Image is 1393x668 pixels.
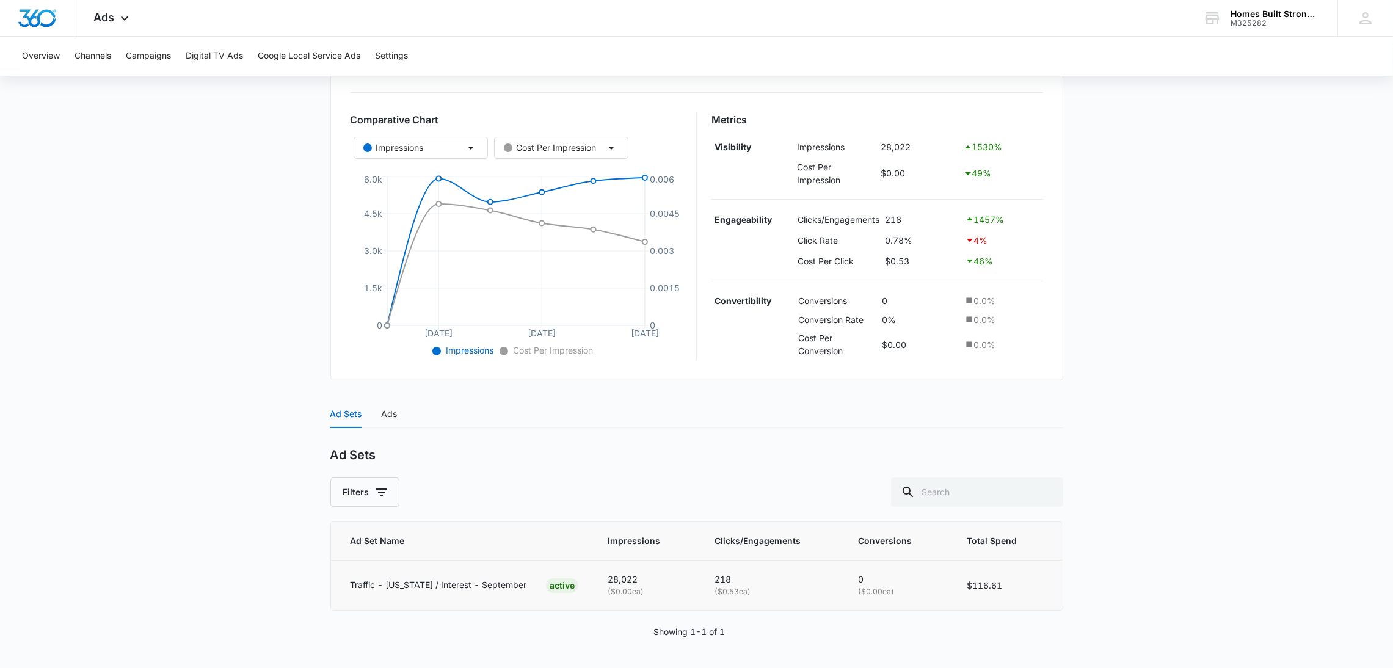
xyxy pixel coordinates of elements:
[631,328,659,338] tspan: [DATE]
[650,320,655,330] tspan: 0
[882,230,962,250] td: 0.78%
[1231,9,1320,19] div: account name
[794,137,878,158] td: Impressions
[126,37,171,76] button: Campaigns
[608,586,686,598] p: ( $0.00 ea)
[795,329,879,360] td: Cost Per Conversion
[186,37,243,76] button: Digital TV Ads
[715,214,772,225] strong: Engageability
[715,534,811,548] span: Clicks/Engagements
[879,310,961,329] td: 0%
[795,310,879,329] td: Conversion Rate
[351,578,527,592] p: Traffic - [US_STATE] / Interest - September
[330,407,362,421] div: Ad Sets
[882,250,962,271] td: $0.53
[715,296,771,306] strong: Convertibility
[528,328,556,338] tspan: [DATE]
[858,534,920,548] span: Conversions
[650,174,674,184] tspan: 0.006
[878,158,960,189] td: $0.00
[963,140,1040,154] div: 1530 %
[330,477,399,507] button: Filters
[93,11,114,24] span: Ads
[964,338,1040,351] div: 0.0 %
[879,291,961,310] td: 0
[511,345,593,355] span: Cost Per Impression
[650,208,680,219] tspan: 0.0045
[424,328,453,338] tspan: [DATE]
[375,37,408,76] button: Settings
[364,208,382,219] tspan: 4.5k
[377,320,382,330] tspan: 0
[443,345,493,355] span: Impressions
[964,313,1040,326] div: 0.0 %
[504,141,597,154] div: Cost Per Impression
[363,141,424,154] div: Impressions
[965,253,1040,268] div: 46 %
[715,142,751,152] strong: Visibility
[858,573,937,586] p: 0
[494,137,628,159] button: Cost Per Impression
[364,283,382,293] tspan: 1.5k
[1231,19,1320,27] div: account id
[715,573,829,586] p: 218
[795,291,879,310] td: Conversions
[364,245,382,256] tspan: 3.0k
[795,230,882,250] td: Click Rate
[608,573,686,586] p: 28,022
[794,158,878,189] td: Cost Per Impression
[858,586,937,598] p: ( $0.00 ea)
[364,174,382,184] tspan: 6.0k
[330,448,376,463] h2: Ad Sets
[891,477,1063,507] input: Search
[546,578,578,593] div: ACTIVE
[952,561,1062,610] td: $116.61
[967,534,1025,548] span: Total Spend
[650,283,680,293] tspan: 0.0015
[351,112,682,127] h3: Comparative Chart
[965,212,1040,227] div: 1457 %
[963,166,1040,181] div: 49 %
[965,233,1040,247] div: 4 %
[75,37,111,76] button: Channels
[882,209,962,230] td: 218
[711,112,1043,127] h3: Metrics
[878,137,960,158] td: 28,022
[354,137,488,159] button: Impressions
[650,245,674,256] tspan: 0.003
[795,209,882,230] td: Clicks/Engagements
[382,407,398,421] div: Ads
[22,37,60,76] button: Overview
[795,250,882,271] td: Cost Per Click
[653,625,725,639] p: Showing 1-1 of 1
[258,37,360,76] button: Google Local Service Ads
[964,294,1040,307] div: 0.0 %
[879,329,961,360] td: $0.00
[715,586,829,598] p: ( $0.53 ea)
[608,534,668,548] span: Impressions
[351,534,561,548] span: Ad Set Name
